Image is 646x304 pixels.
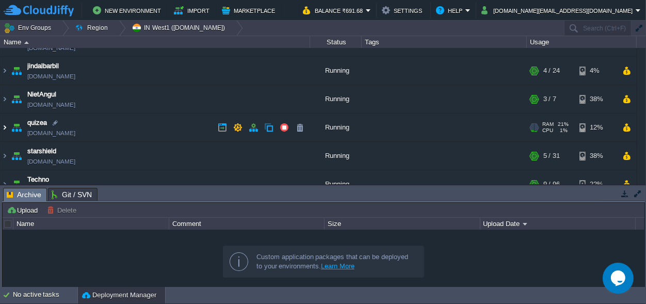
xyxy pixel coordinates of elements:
img: AMDAwAAAACH5BAEAAAAALAAAAAABAAEAAAICRAEAOw== [1,142,9,170]
button: Marketplace [222,4,278,17]
div: 5 / 31 [543,142,560,170]
div: Name [1,36,310,48]
div: 38% [579,142,613,170]
a: NietAngul [27,89,56,100]
span: 1% [557,127,568,134]
a: starshield [27,146,56,156]
button: Import [174,4,213,17]
a: [DOMAIN_NAME] [27,156,75,167]
a: [DOMAIN_NAME] [27,128,75,138]
span: 21% [558,121,569,127]
img: AMDAwAAAACH5BAEAAAAALAAAAAABAAEAAAICRAEAOw== [9,114,24,141]
img: AMDAwAAAACH5BAEAAAAALAAAAAABAAEAAAICRAEAOw== [1,114,9,141]
span: Git / SVN [52,188,92,201]
div: Running [310,57,362,85]
img: AMDAwAAAACH5BAEAAAAALAAAAAABAAEAAAICRAEAOw== [24,41,29,44]
img: AMDAwAAAACH5BAEAAAAALAAAAAABAAEAAAICRAEAOw== [9,85,24,113]
button: Env Groups [4,21,55,35]
a: Learn More [321,262,354,270]
span: CPU [542,127,553,134]
div: Running [310,170,362,198]
div: Comment [170,218,324,230]
button: Deployment Manager [82,290,156,300]
button: New Environment [93,4,164,17]
div: 3 / 7 [543,85,556,113]
a: [DOMAIN_NAME] [27,43,75,53]
button: Settings [382,4,425,17]
button: [DOMAIN_NAME][EMAIL_ADDRESS][DOMAIN_NAME] [481,4,636,17]
div: Status [311,36,361,48]
button: Help [436,4,465,17]
div: 38% [579,85,613,113]
img: AMDAwAAAACH5BAEAAAAALAAAAAABAAEAAAICRAEAOw== [9,170,24,198]
div: 4 / 24 [543,57,560,85]
img: AMDAwAAAACH5BAEAAAAALAAAAAABAAEAAAICRAEAOw== [1,57,9,85]
img: AMDAwAAAACH5BAEAAAAALAAAAAABAAEAAAICRAEAOw== [9,57,24,85]
div: 9 / 96 [543,170,560,198]
img: AMDAwAAAACH5BAEAAAAALAAAAAABAAEAAAICRAEAOw== [1,85,9,113]
div: 4% [579,57,613,85]
a: [DOMAIN_NAME] [27,71,75,82]
a: quizea [27,118,47,128]
div: Custom application packages that can be deployed to your environments. [256,252,415,271]
div: Usage [527,36,636,48]
button: Region [75,21,111,35]
button: Upload [7,205,41,215]
iframe: chat widget [603,263,636,294]
img: CloudJiffy [4,4,74,17]
div: Name [14,218,168,230]
button: Delete [47,205,79,215]
span: Archive [7,188,41,201]
div: Running [310,114,362,141]
div: Tags [362,36,526,48]
a: [DOMAIN_NAME] [27,100,75,110]
img: AMDAwAAAACH5BAEAAAAALAAAAAABAAEAAAICRAEAOw== [1,170,9,198]
div: 22% [579,170,613,198]
div: No active tasks [13,287,77,303]
a: Techno [27,174,49,185]
span: RAM [542,121,554,127]
img: AMDAwAAAACH5BAEAAAAALAAAAAABAAEAAAICRAEAOw== [9,142,24,170]
a: jindalbarbil [27,61,59,71]
div: Upload Date [481,218,635,230]
div: Size [325,218,479,230]
div: Running [310,142,362,170]
div: 12% [579,114,613,141]
div: Running [310,85,362,113]
button: IN West1 ([DOMAIN_NAME]) [132,21,229,35]
button: Balance ₹691.68 [303,4,366,17]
